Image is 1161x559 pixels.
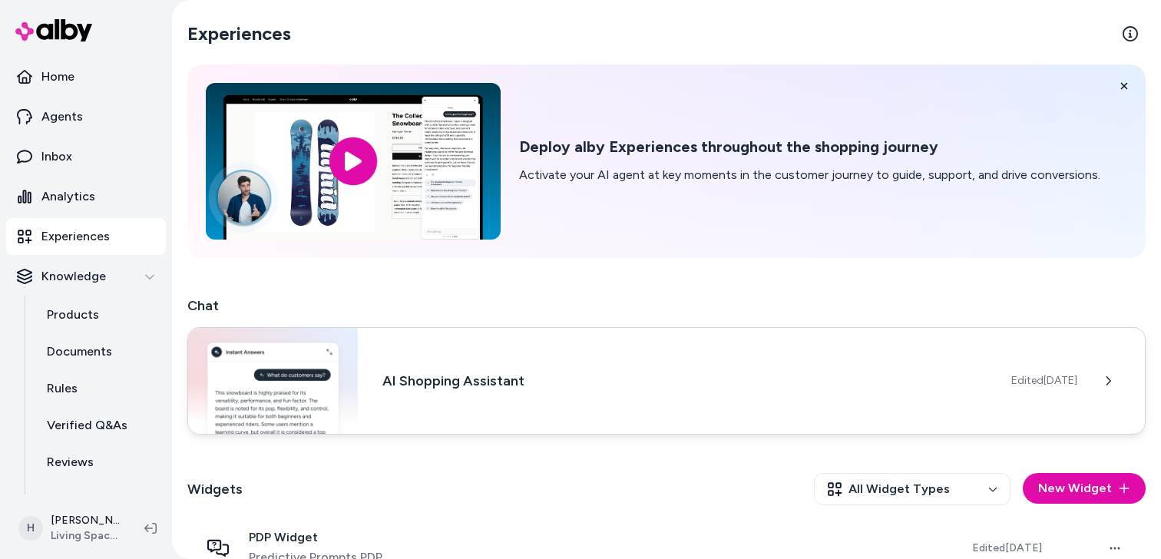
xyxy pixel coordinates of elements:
img: Chat widget [188,328,358,434]
a: Products [31,296,166,333]
a: Survey Questions [31,481,166,518]
button: Knowledge [6,258,166,295]
p: Documents [47,342,112,361]
a: Documents [31,333,166,370]
a: Agents [6,98,166,135]
a: Inbox [6,138,166,175]
h2: Widgets [187,478,243,500]
button: New Widget [1023,473,1146,504]
p: Activate your AI agent at key moments in the customer journey to guide, support, and drive conver... [519,166,1100,184]
a: Analytics [6,178,166,215]
span: PDP Widget [249,530,382,545]
p: Experiences [41,227,110,246]
button: H[PERSON_NAME]Living Spaces [9,504,132,553]
p: Verified Q&As [47,416,127,435]
h3: AI Shopping Assistant [382,370,987,392]
span: Edited [DATE] [1011,373,1077,389]
p: Survey Questions [47,490,148,508]
p: Products [47,306,99,324]
a: Reviews [31,444,166,481]
p: Agents [41,107,83,126]
button: All Widget Types [814,473,1011,505]
span: Living Spaces [51,528,120,544]
p: Reviews [47,453,94,471]
p: Knowledge [41,267,106,286]
span: Edited [DATE] [972,541,1042,554]
p: Rules [47,379,78,398]
p: [PERSON_NAME] [51,513,120,528]
h2: Deploy alby Experiences throughout the shopping journey [519,137,1100,157]
p: Home [41,68,74,86]
p: Analytics [41,187,95,206]
a: Chat widgetAI Shopping AssistantEdited[DATE] [187,329,1146,436]
p: Inbox [41,147,72,166]
a: Rules [31,370,166,407]
a: Experiences [6,218,166,255]
a: Home [6,58,166,95]
img: alby Logo [15,19,92,41]
a: Verified Q&As [31,407,166,444]
h2: Experiences [187,21,291,46]
span: H [18,516,43,541]
h2: Chat [187,295,1146,316]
